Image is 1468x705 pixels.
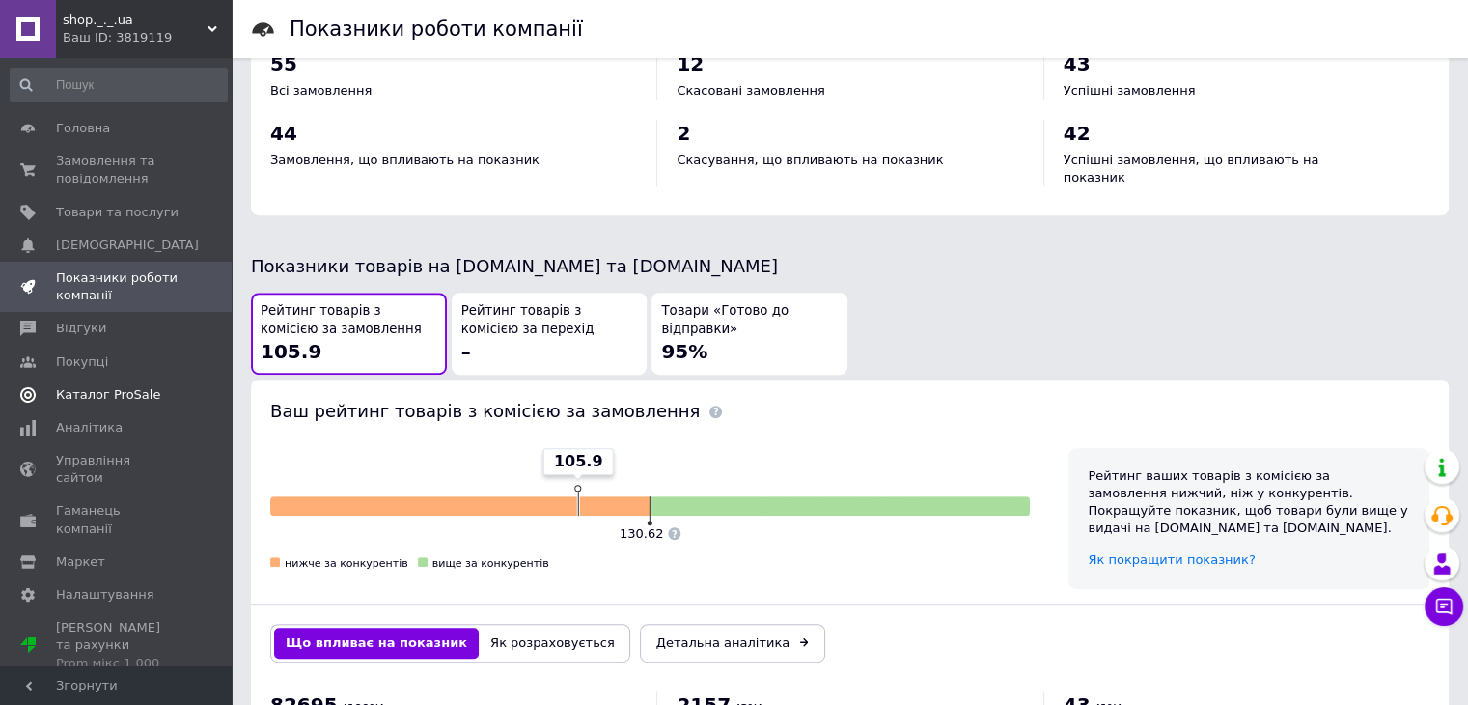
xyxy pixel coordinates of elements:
[56,204,179,221] span: Товари та послуги
[1064,52,1091,75] span: 43
[452,293,648,375] button: Рейтинг товарів з комісією за перехід–
[677,52,704,75] span: 12
[479,628,626,659] button: Як розраховується
[1064,153,1319,184] span: Успішні замовлення, що впливають на показник
[1088,467,1410,538] div: Рейтинг ваших товарів з комісією за замовлення нижчий, ніж у конкурентів. Покращуйте показник, що...
[270,153,540,167] span: Замовлення, що впливають на показник
[1425,587,1463,626] button: Чат з покупцем
[56,353,108,371] span: Покупці
[661,340,707,363] span: 95%
[261,340,321,363] span: 105.9
[274,628,479,659] button: Що впливає на показник
[677,83,824,98] span: Скасовані замовлення
[10,68,228,102] input: Пошук
[56,237,199,254] span: [DEMOGRAPHIC_DATA]
[251,293,447,375] button: Рейтинг товарів з комісією за замовлення105.9
[56,153,179,187] span: Замовлення та повідомлення
[56,452,179,487] span: Управління сайтом
[56,502,179,537] span: Гаманець компанії
[56,269,179,304] span: Показники роботи компанії
[56,419,123,437] span: Аналітика
[63,12,208,29] span: shop._._.ua
[63,29,232,46] div: Ваш ID: 3819119
[432,557,549,570] span: вище за конкурентів
[1064,83,1196,98] span: Успішні замовлення
[56,586,154,604] span: Налаштування
[270,122,297,145] span: 44
[677,122,690,145] span: 2
[56,386,160,404] span: Каталог ProSale
[640,624,825,663] a: Детальна аналітика
[677,153,943,167] span: Скасування, що впливають на показник
[661,302,838,338] span: Товари «Готово до відправки»
[56,120,110,137] span: Головна
[56,320,106,337] span: Відгуки
[461,340,471,363] span: –
[1064,122,1091,145] span: 42
[261,302,437,338] span: Рейтинг товарів з комісією за замовлення
[56,619,179,672] span: [PERSON_NAME] та рахунки
[270,83,372,98] span: Всі замовлення
[56,655,179,672] div: Prom мікс 1 000
[554,451,603,472] span: 105.9
[285,557,408,570] span: нижче за конкурентів
[651,293,847,375] button: Товари «Готово до відправки»95%
[270,401,700,421] span: Ваш рейтинг товарів з комісією за замовлення
[270,52,297,75] span: 55
[1088,552,1255,567] a: Як покращити показник?
[56,553,105,571] span: Маркет
[620,526,664,541] span: 130.62
[290,17,583,41] h1: Показники роботи компанії
[251,256,778,276] span: Показники товарів на [DOMAIN_NAME] та [DOMAIN_NAME]
[461,302,638,338] span: Рейтинг товарів з комісією за перехід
